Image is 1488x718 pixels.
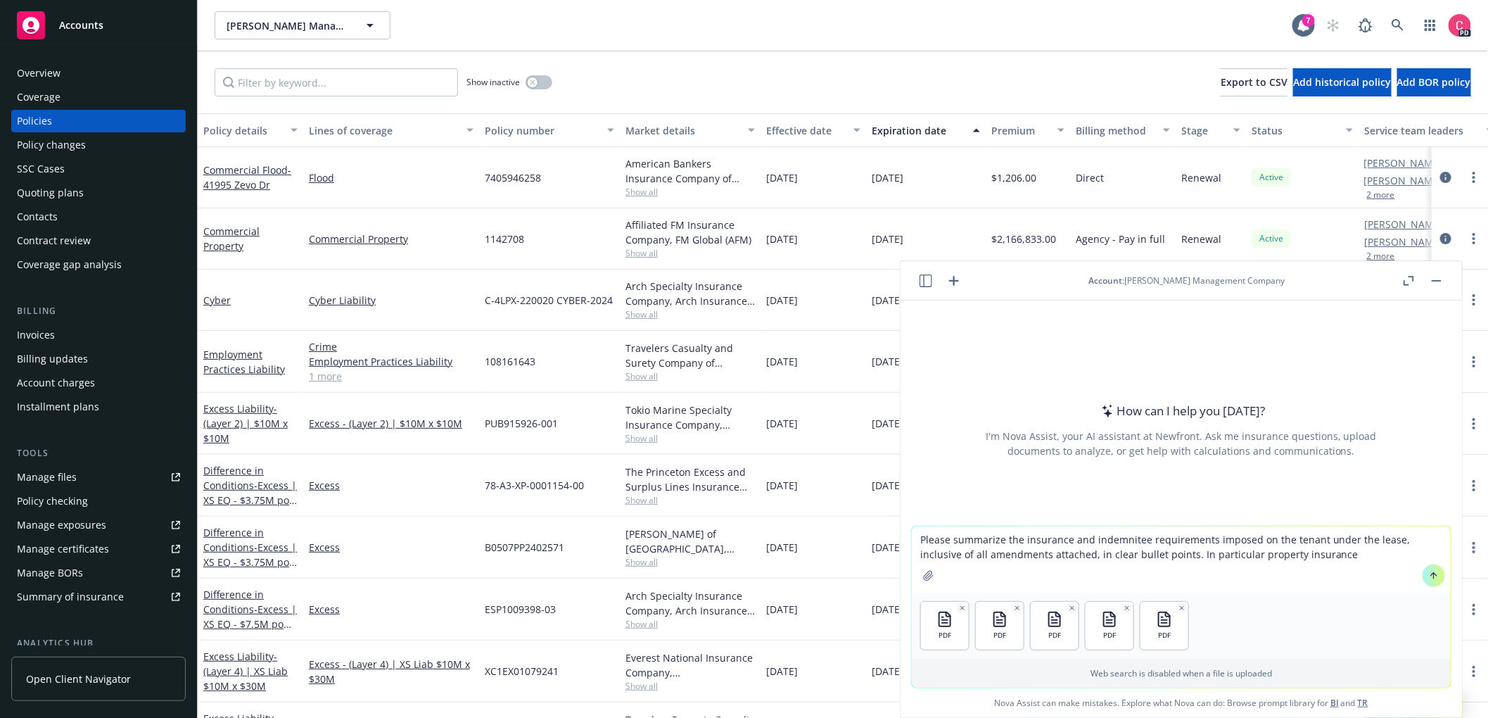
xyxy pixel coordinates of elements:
[203,650,288,693] span: - (Layer 4) | XS Liab $10M x $30M
[203,163,291,191] a: Commercial Flood
[920,667,1442,679] p: Web search is disabled when a file is uploaded
[1397,68,1471,96] button: Add BOR policy
[11,253,186,276] a: Coverage gap analysis
[1221,75,1287,89] span: Export to CSV
[912,527,1451,593] textarea: Please summarize the insurance and indemnitee requirements imposed on the tenant under the lease,...
[1319,11,1347,39] a: Start snowing
[11,134,186,156] a: Policy changes
[485,170,541,185] span: 7405946258
[1416,11,1444,39] a: Switch app
[203,225,260,253] a: Commercial Property
[1089,275,1123,286] span: Account
[766,540,798,555] span: [DATE]
[1076,123,1155,138] div: Billing method
[1252,123,1337,138] div: Status
[309,416,473,431] a: Excess - (Layer 2) | $10M x $10M
[766,170,798,185] span: [DATE]
[309,170,473,185] a: Flood
[11,562,186,584] a: Manage BORs
[872,478,903,493] span: [DATE]
[976,602,1024,650] button: PDF
[203,464,297,522] a: Difference in Conditions
[625,279,755,308] div: Arch Specialty Insurance Company, Arch Insurance Company, CRC Group
[1465,291,1482,308] a: more
[17,562,83,584] div: Manage BORs
[203,588,297,645] a: Difference in Conditions
[1364,234,1443,249] a: [PERSON_NAME]
[309,657,473,686] a: Excess - (Layer 4) | XS Liab $10M x $30M
[227,18,348,33] span: [PERSON_NAME] Management Company
[625,494,755,506] span: Show all
[1086,602,1133,650] button: PDF
[1465,353,1482,370] a: more
[1293,75,1392,89] span: Add historical policy
[1031,602,1079,650] button: PDF
[625,403,755,432] div: Tokio Marine Specialty Insurance Company, Philadelphia Insurance Companies
[17,182,84,204] div: Quoting plans
[17,538,109,560] div: Manage certificates
[1158,631,1171,640] span: PDF
[625,588,755,618] div: Arch Specialty Insurance Company, Arch Insurance Company, Amwins
[11,446,186,460] div: Tools
[11,586,186,608] a: Summary of insurance
[1465,230,1482,247] a: more
[625,650,755,680] div: Everest National Insurance Company, [GEOGRAPHIC_DATA]
[485,232,524,246] span: 1142708
[1465,169,1482,186] a: more
[1330,697,1339,709] a: BI
[11,62,186,84] a: Overview
[625,186,755,198] span: Show all
[203,402,288,445] span: - (Layer 2) | $10M x $10M
[921,602,969,650] button: PDF
[1140,602,1188,650] button: PDF
[1364,217,1443,232] a: [PERSON_NAME]
[17,253,122,276] div: Coverage gap analysis
[309,123,458,138] div: Lines of coverage
[1364,173,1443,188] a: [PERSON_NAME]
[625,556,755,568] span: Show all
[766,293,798,308] span: [DATE]
[17,62,61,84] div: Overview
[17,206,58,228] div: Contacts
[485,664,559,679] span: XC1EX01079241
[17,229,91,252] div: Contract review
[1449,14,1471,37] img: photo
[766,478,798,493] span: [DATE]
[1367,191,1395,199] button: 2 more
[991,232,1056,246] span: $2,166,833.00
[906,688,1456,717] span: Nova Assist can make mistakes. Explore what Nova can do: Browse prompt library for and
[1465,415,1482,432] a: more
[872,232,903,246] span: [DATE]
[26,672,131,686] span: Open Client Navigator
[309,602,473,617] a: Excess
[203,294,231,307] a: Cyber
[309,232,473,246] a: Commercial Property
[11,514,186,536] a: Manage exposures
[625,341,755,370] div: Travelers Casualty and Surety Company of America, Travelers Insurance, CRC Group
[1048,631,1061,640] span: PDF
[198,113,303,147] button: Policy details
[17,586,124,608] div: Summary of insurance
[215,68,458,96] input: Filter by keyword...
[625,680,755,692] span: Show all
[1076,170,1104,185] span: Direct
[761,113,866,147] button: Effective date
[11,372,186,394] a: Account charges
[766,664,798,679] span: [DATE]
[11,229,186,252] a: Contract review
[984,429,1379,458] div: I'm Nova Assist, your AI assistant at Newfront. Ask me insurance questions, upload documents to a...
[1103,631,1116,640] span: PDF
[993,631,1006,640] span: PDF
[1181,123,1225,138] div: Stage
[1257,171,1285,184] span: Active
[1070,113,1176,147] button: Billing method
[309,293,473,308] a: Cyber Liability
[11,206,186,228] a: Contacts
[17,490,88,512] div: Policy checking
[872,170,903,185] span: [DATE]
[17,158,65,180] div: SSC Cases
[485,293,613,308] span: C-4LPX-220020 CYBER-2024
[1437,230,1454,247] a: circleInformation
[766,602,798,617] span: [DATE]
[485,123,599,138] div: Policy number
